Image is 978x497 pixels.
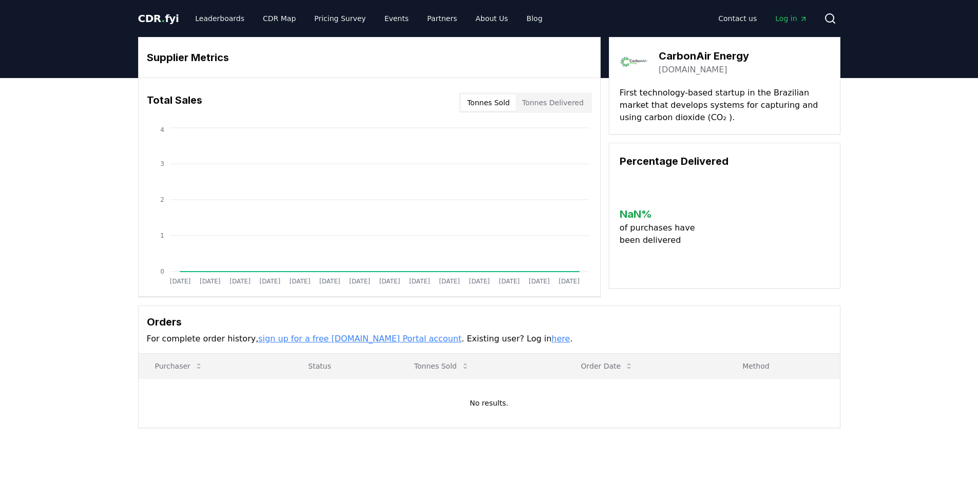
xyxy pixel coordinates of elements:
a: here [551,334,570,343]
span: CDR fyi [138,12,179,25]
a: Partners [419,9,465,28]
span: Log in [775,13,807,24]
button: Purchaser [147,356,211,376]
p: For complete order history, . Existing user? Log in . [147,333,832,345]
a: Blog [519,9,551,28]
button: Tonnes Sold [461,94,516,111]
p: of purchases have been delivered [620,222,703,246]
h3: CarbonAir Energy [659,48,749,64]
a: CDR.fyi [138,11,179,26]
h3: Total Sales [147,92,202,113]
tspan: [DATE] [199,278,220,285]
p: First technology-based startup in the Brazilian market that develops systems for capturing and us... [620,87,830,124]
button: Order Date [572,356,641,376]
tspan: [DATE] [469,278,490,285]
a: Log in [767,9,815,28]
tspan: 4 [160,126,164,133]
img: CarbonAir Energy-logo [620,48,648,77]
tspan: [DATE] [379,278,400,285]
nav: Main [187,9,550,28]
h3: Orders [147,314,832,330]
tspan: [DATE] [319,278,340,285]
tspan: 3 [160,160,164,167]
tspan: [DATE] [439,278,460,285]
tspan: 1 [160,232,164,239]
nav: Main [710,9,815,28]
tspan: [DATE] [229,278,251,285]
tspan: [DATE] [498,278,520,285]
a: sign up for a free [DOMAIN_NAME] Portal account [258,334,462,343]
p: Method [734,361,831,371]
tspan: [DATE] [409,278,430,285]
tspan: [DATE] [529,278,550,285]
tspan: [DATE] [169,278,190,285]
a: Pricing Survey [306,9,374,28]
a: About Us [467,9,516,28]
tspan: 0 [160,268,164,275]
a: [DOMAIN_NAME] [659,64,727,76]
h3: Supplier Metrics [147,50,592,65]
td: No results. [139,378,840,428]
p: Status [300,361,389,371]
span: . [161,12,165,25]
h3: Percentage Delivered [620,154,830,169]
tspan: [DATE] [559,278,580,285]
a: Events [376,9,417,28]
tspan: [DATE] [259,278,280,285]
tspan: [DATE] [349,278,370,285]
h3: NaN % [620,206,703,222]
a: CDR Map [255,9,304,28]
tspan: 2 [160,196,164,203]
a: Leaderboards [187,9,253,28]
a: Contact us [710,9,765,28]
tspan: [DATE] [289,278,310,285]
button: Tonnes Sold [406,356,477,376]
button: Tonnes Delivered [516,94,590,111]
